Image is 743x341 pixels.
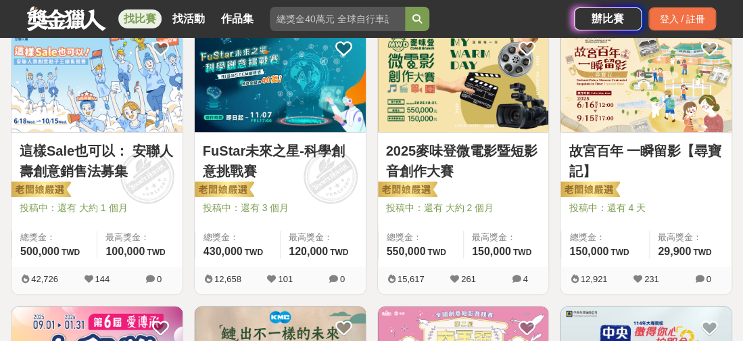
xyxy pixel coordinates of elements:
[95,274,110,284] span: 144
[118,9,162,28] a: 找比賽
[11,26,183,133] a: Cover Image
[461,274,476,284] span: 261
[270,7,405,31] input: 總獎金40萬元 全球自行車設計比賽
[195,26,366,133] a: Cover Image
[330,248,348,257] span: TWD
[192,181,254,200] img: 老闆娘嚴選
[574,7,642,30] a: 辦比賽
[20,201,174,215] span: 投稿中：還有 大約 1 個月
[245,248,263,257] span: TWD
[387,246,426,257] span: 550,000
[9,181,71,200] img: 老闆娘嚴選
[195,26,366,132] img: Cover Image
[523,274,528,284] span: 4
[386,141,541,181] a: 2025麥味登微電影暨短影音創作大賽
[569,201,723,215] span: 投稿中：還有 4 天
[427,248,446,257] span: TWD
[289,231,357,244] span: 最高獎金：
[513,248,531,257] span: TWD
[216,9,259,28] a: 作品集
[167,9,210,28] a: 找活動
[203,246,243,257] span: 430,000
[289,246,328,257] span: 120,000
[558,181,620,200] img: 老闆娘嚴選
[658,231,723,244] span: 最高獎金：
[472,246,511,257] span: 150,000
[648,7,716,30] div: 登入 / 註冊
[375,181,437,200] img: 老闆娘嚴選
[105,231,174,244] span: 最高獎金：
[20,246,59,257] span: 500,000
[387,231,455,244] span: 總獎金：
[610,248,629,257] span: TWD
[658,246,691,257] span: 29,900
[157,274,162,284] span: 0
[203,141,358,181] a: FuStar未來之星-科學創意挑戰賽
[278,274,293,284] span: 101
[693,248,711,257] span: TWD
[560,26,732,133] a: Cover Image
[569,246,608,257] span: 150,000
[11,26,183,132] img: Cover Image
[706,274,711,284] span: 0
[644,274,659,284] span: 231
[378,26,549,133] a: Cover Image
[472,231,540,244] span: 最高獎金：
[580,274,607,284] span: 12,921
[147,248,165,257] span: TWD
[340,274,345,284] span: 0
[214,274,241,284] span: 12,658
[386,201,541,215] span: 投稿中：還有 大約 2 個月
[31,274,58,284] span: 42,726
[203,201,358,215] span: 投稿中：還有 3 個月
[203,231,272,244] span: 總獎金：
[20,141,174,181] a: 這樣Sale也可以： 安聯人壽創意銷售法募集
[569,231,641,244] span: 總獎金：
[105,246,145,257] span: 100,000
[560,26,732,132] img: Cover Image
[62,248,80,257] span: TWD
[569,141,723,181] a: 故宮百年 一瞬留影【尋寶記】
[20,231,89,244] span: 總獎金：
[378,26,549,132] img: Cover Image
[398,274,425,284] span: 15,617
